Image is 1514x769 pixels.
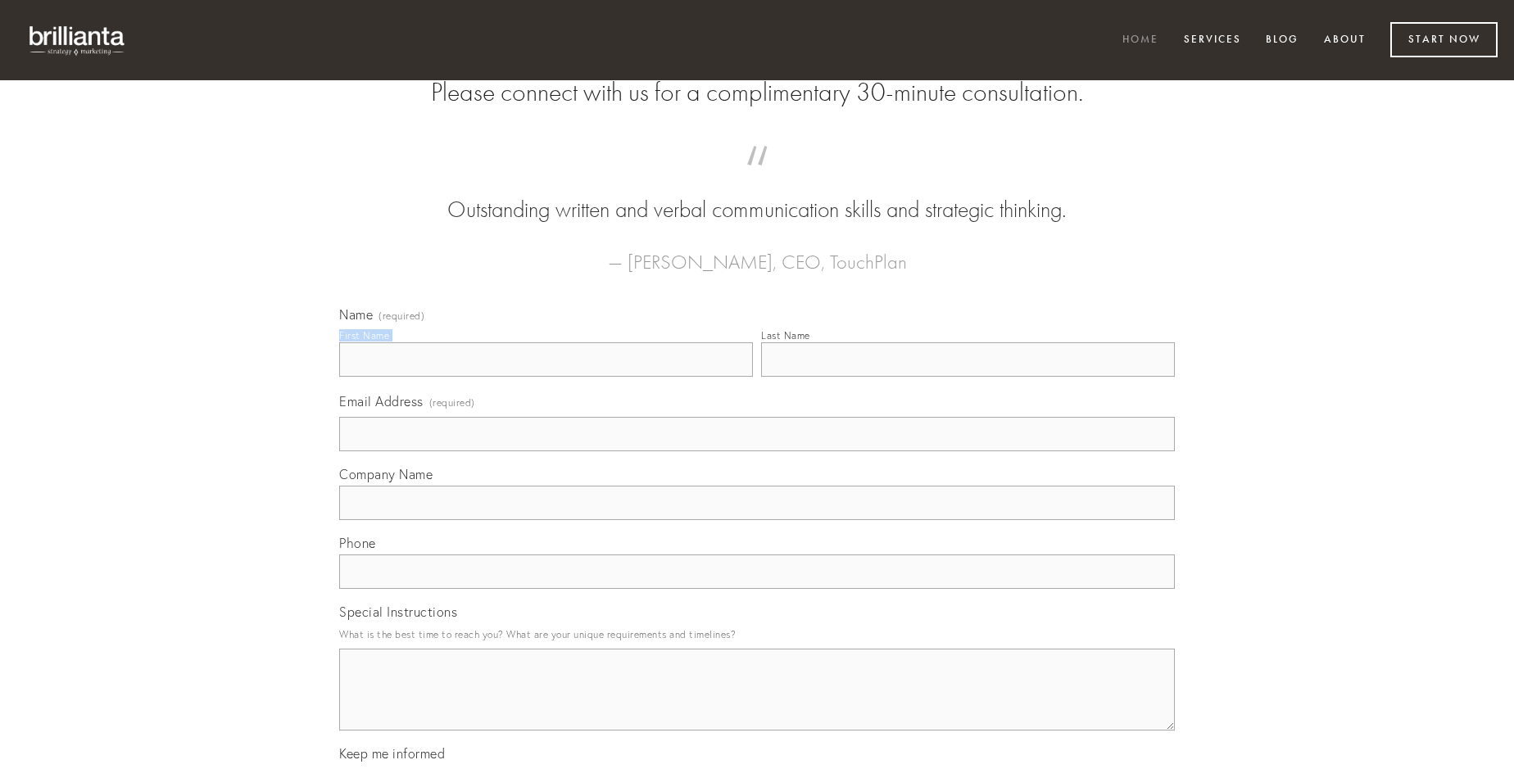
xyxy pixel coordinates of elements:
[339,535,376,551] span: Phone
[339,393,424,409] span: Email Address
[378,311,424,321] span: (required)
[339,745,445,762] span: Keep me informed
[1173,27,1252,54] a: Services
[339,306,373,323] span: Name
[429,391,475,414] span: (required)
[16,16,139,64] img: brillianta - research, strategy, marketing
[365,162,1149,194] span: “
[1112,27,1169,54] a: Home
[761,329,810,342] div: Last Name
[339,77,1175,108] h2: Please connect with us for a complimentary 30-minute consultation.
[339,466,433,482] span: Company Name
[365,162,1149,226] blockquote: Outstanding written and verbal communication skills and strategic thinking.
[1313,27,1376,54] a: About
[339,329,389,342] div: First Name
[1255,27,1309,54] a: Blog
[365,226,1149,278] figcaption: — [PERSON_NAME], CEO, TouchPlan
[339,604,457,620] span: Special Instructions
[339,623,1175,645] p: What is the best time to reach you? What are your unique requirements and timelines?
[1390,22,1498,57] a: Start Now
